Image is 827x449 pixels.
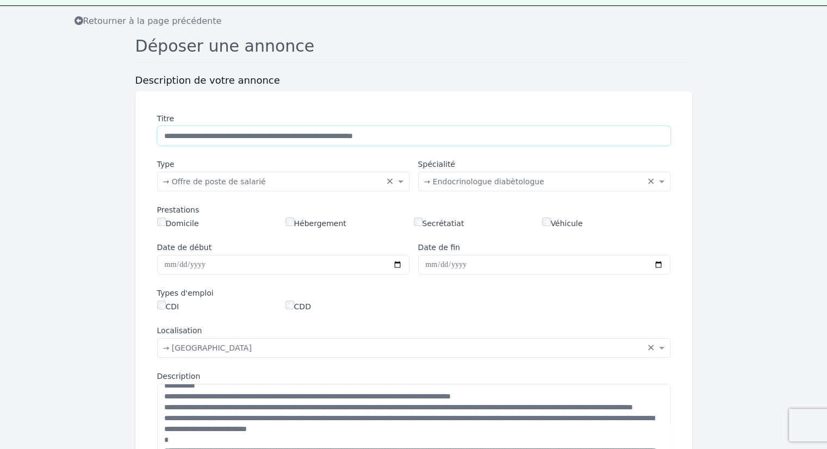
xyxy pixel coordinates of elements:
[285,217,346,229] label: Hébergement
[285,301,294,309] input: CDD
[157,217,199,229] label: Domicile
[135,36,692,63] h1: Déposer une annonce
[386,176,395,187] span: Clear all
[157,371,670,382] label: Description
[74,16,222,26] span: Retourner à la page précédente
[157,288,670,298] div: Types d'emploi
[418,242,670,253] label: Date de fin
[542,217,551,226] input: Véhicule
[157,242,409,253] label: Date de début
[285,217,294,226] input: Hébergement
[285,301,311,312] label: CDD
[542,217,583,229] label: Véhicule
[418,159,670,170] label: Spécialité
[414,217,422,226] input: Secrétatiat
[157,204,670,215] div: Prestations
[157,301,179,312] label: CDI
[157,301,166,309] input: CDI
[157,325,670,336] label: Localisation
[157,113,670,124] label: Titre
[414,217,464,229] label: Secrétatiat
[157,217,166,226] input: Domicile
[135,74,692,87] h3: Description de votre annonce
[647,176,656,187] span: Clear all
[647,342,656,353] span: Clear all
[74,16,83,25] i: Retourner à la liste
[157,159,409,170] label: Type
